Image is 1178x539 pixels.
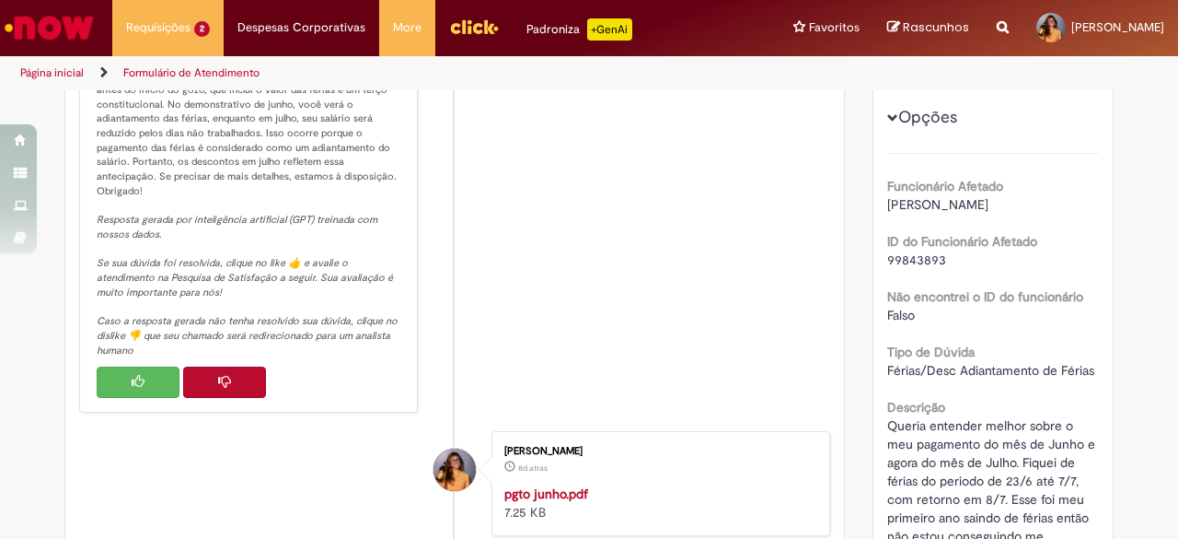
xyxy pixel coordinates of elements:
a: Formulário de Atendimento [123,65,260,80]
b: Tipo de Dúvida [887,344,975,360]
em: Resposta gerada por inteligência artificial (GPT) treinada com nossos dados. Se sua dúvida foi re... [97,213,400,357]
div: Bruna Soares Rodrigues [433,449,476,491]
span: [PERSON_NAME] [887,196,988,213]
img: click_logo_yellow_360x200.png [449,13,499,41]
div: [PERSON_NAME] [504,446,811,457]
span: 99843893 [887,252,946,268]
span: Férias/Desc Adiantamento de Férias [887,362,1094,379]
ul: Trilhas de página [14,56,771,90]
b: Funcionário Afetado [887,178,1003,194]
span: 8d atrás [518,463,548,474]
div: 7.25 KB [504,485,811,521]
b: ID do Funcionário Afetado [887,233,1037,250]
b: Descrição [887,399,945,416]
b: Não encontrei o ID do funcionário [887,288,1083,305]
a: Rascunhos [887,19,969,37]
p: +GenAi [587,18,632,41]
span: Falso [887,307,915,323]
span: Requisições [126,18,191,37]
span: Favoritos [809,18,860,37]
span: 2 [194,21,210,37]
span: More [393,18,422,37]
span: [PERSON_NAME] [1071,19,1164,35]
div: Padroniza [526,18,632,41]
p: Olá! Vamos esclarecer sua dúvida sobre os pagamentos. Ao tirar férias de 23/6 a 7/7, você recebeu... [97,30,403,357]
img: ServiceNow [2,9,97,46]
span: Despesas Corporativas [237,18,365,37]
time: 19/08/2025 17:54:45 [518,463,548,474]
a: pgto junho.pdf [504,486,588,502]
a: Página inicial [20,65,84,80]
span: Rascunhos [903,18,969,36]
